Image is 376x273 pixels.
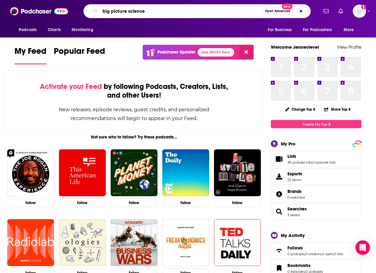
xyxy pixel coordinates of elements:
[44,24,64,36] a: Charts
[111,219,157,266] img: Business Wars
[299,24,341,36] button: open menu
[312,160,313,164] span: ,
[282,4,293,9] span: New
[271,186,361,202] span: Brands
[157,50,195,55] p: Podchaser Update!
[7,199,54,207] button: Follow
[287,171,302,177] span: Exports
[287,178,302,182] span: 22 items
[10,5,68,17] img: Podchaser - Follow, Share and Rate Podcasts
[7,149,54,196] img: The Joe Rogan Experience
[214,219,261,266] img: TED Talks Daily
[265,10,290,13] span: Open Advanced
[111,149,157,196] img: Planet Money
[305,252,321,256] a: 0 creators
[100,6,262,16] input: Search podcasts, credits, & more...
[54,46,105,60] span: Popular Feed
[353,141,361,146] span: PRO
[322,252,333,256] a: 0 users
[303,26,332,34] span: For Podcasters
[287,263,311,268] span: Bookmarks
[344,26,354,34] span: More
[281,141,296,147] div: My Pro
[214,149,261,196] img: My Favorite Murder with Karen Kilgariff and Georgia Hardstark
[273,172,285,181] span: Exports
[305,252,305,256] span: ,
[273,155,285,163] a: Lists
[162,219,209,266] img: Freakonomics Radio
[67,24,101,36] button: open menu
[264,24,299,36] button: open menu
[7,219,54,266] img: Radiolab
[324,103,351,115] button: Share Top 8
[5,135,263,140] div: Not sure who to follow? Try these podcasts...
[59,149,106,196] img: This American Life
[72,26,93,34] span: Monitoring
[287,252,305,256] a: 0 podcasts
[271,120,361,128] a: Create My Top 8
[162,149,209,196] img: The Daily
[334,252,343,256] a: 0 lists
[337,44,361,50] a: View Profile
[287,206,307,212] span: Searches
[353,141,361,146] a: PRO
[273,264,285,272] a: Bookmarks
[353,5,366,18] button: Show profile menu
[287,213,300,217] a: 3 saved
[271,44,319,50] a: Welcome Jennevieve!
[268,26,292,34] span: For Business
[287,245,303,251] span: Follows
[361,5,366,9] svg: Add a profile image
[15,46,47,60] span: My Feed
[271,242,361,259] span: Follows
[262,8,293,15] button: Open AdvancedNew
[162,199,209,207] button: Follow
[273,190,285,198] a: Brands
[15,46,47,64] a: My Feed
[271,168,361,185] a: Exports
[336,6,345,16] a: Show notifications dropdown
[339,24,361,36] button: open menu
[273,207,285,216] a: Searches
[15,24,44,36] button: open menu
[19,26,37,34] span: Podcasts
[54,46,105,64] a: Popular Feed
[355,240,370,255] div: Open Intercom Messenger
[273,246,285,255] a: Follows
[271,151,361,167] span: Lists
[287,160,312,164] a: 36 podcast lists
[287,189,302,194] span: Brands
[321,6,331,16] a: Show notifications dropdown
[281,232,305,238] div: My Activity
[287,245,343,251] a: Follows
[287,154,335,159] a: Lists
[281,106,319,113] button: Change Top 8
[287,189,305,194] a: Brands
[35,82,233,100] div: by following Podcasts, Creators, Lists, and other Users!
[48,26,61,34] span: Charts
[313,160,335,164] a: 0 episode lists
[83,4,311,18] div: Search podcasts, credits, & more...
[287,154,296,159] span: Lists
[59,219,106,266] img: Ologies with Alie Ward
[287,195,305,200] a: 0 watched
[198,48,234,57] a: See What's New
[35,105,233,123] div: New releases, episode reviews, guest credits, and personalized recommendations will begin to appe...
[111,199,157,207] button: Follow
[271,203,361,220] span: Searches
[287,263,323,268] a: Bookmarks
